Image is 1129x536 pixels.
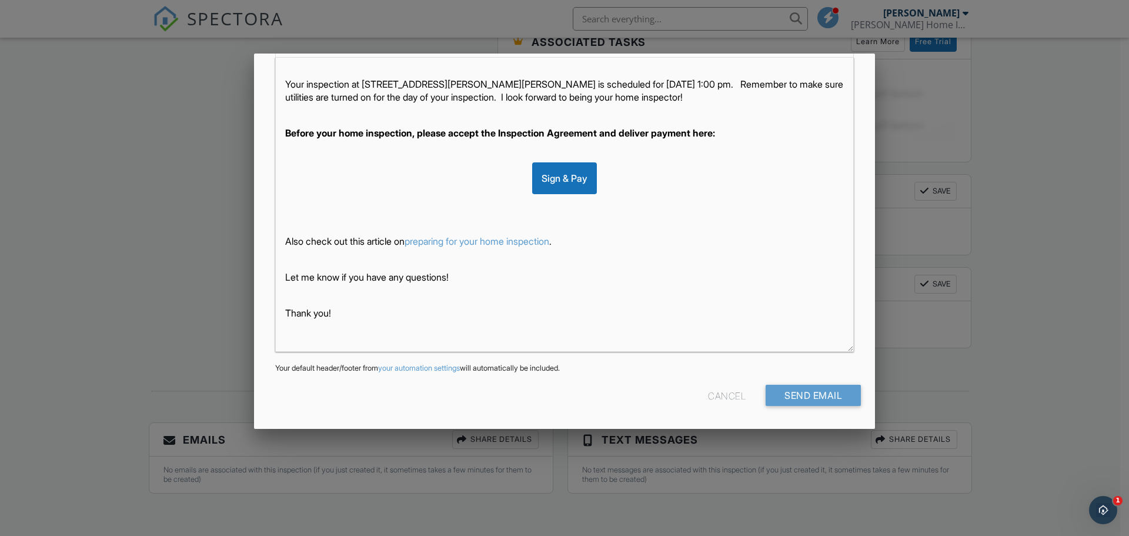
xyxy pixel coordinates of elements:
[1089,496,1117,524] iframe: Intercom live chat
[285,307,844,319] p: Thank you!
[766,385,861,406] input: Send Email
[405,235,549,247] a: preparing for your home inspection
[1113,496,1123,505] span: 1
[285,271,844,284] p: Let me know if you have any questions!
[708,385,746,406] div: Cancel
[532,162,597,194] div: Sign & Pay
[285,78,844,104] p: Your inspection at [STREET_ADDRESS][PERSON_NAME][PERSON_NAME] is scheduled for [DATE] 1:00 pm. Re...
[285,235,844,248] p: Also check out this article on .
[285,127,715,139] strong: Before your home inspection, please accept the Inspection Agreement and deliver payment here:
[532,172,597,184] a: Sign & Pay
[268,364,861,373] div: Your default header/footer from will automatically be included.
[378,364,460,372] a: your automation settings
